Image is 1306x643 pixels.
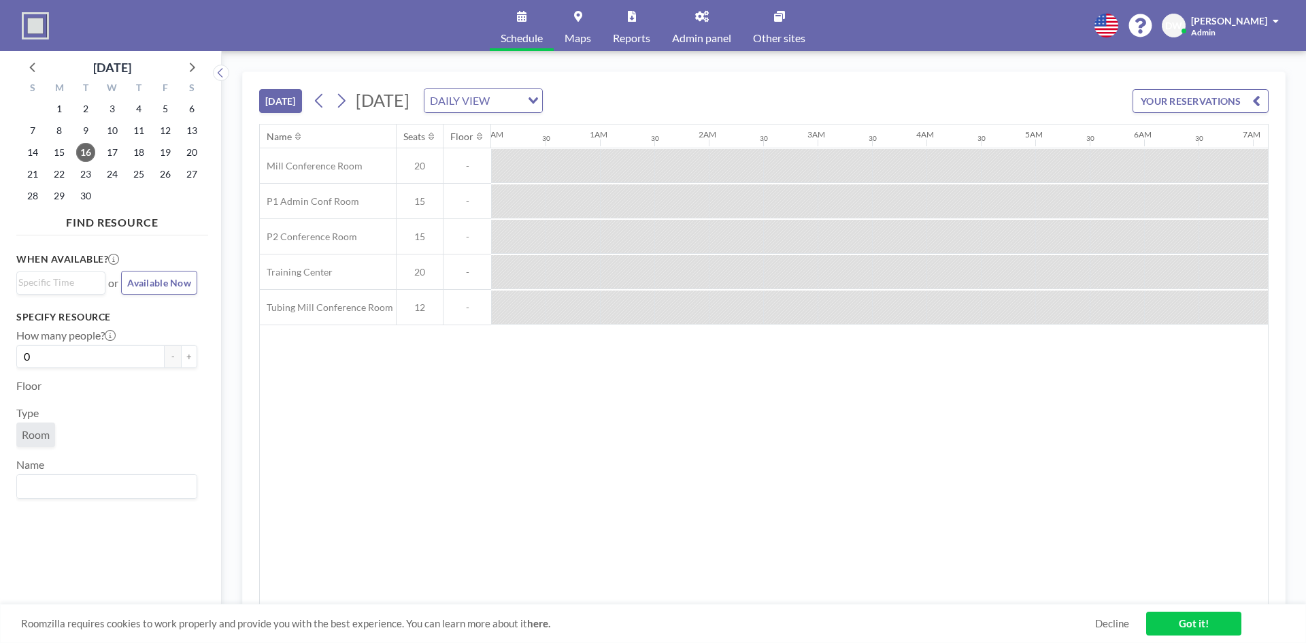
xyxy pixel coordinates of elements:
span: Friday, September 19, 2025 [156,143,175,162]
div: F [152,80,178,98]
span: Room [22,428,50,442]
span: - [443,160,491,172]
span: DAILY VIEW [427,92,492,110]
span: Other sites [753,33,805,44]
label: Floor [16,379,41,393]
div: 4AM [916,129,934,139]
span: Tuesday, September 30, 2025 [76,186,95,205]
span: 20 [397,160,443,172]
div: Floor [450,131,473,143]
a: Got it! [1146,612,1241,636]
div: T [125,80,152,98]
span: Sunday, September 14, 2025 [23,143,42,162]
input: Search for option [18,478,189,495]
button: - [165,345,181,368]
span: Tuesday, September 2, 2025 [76,99,95,118]
span: P1 Admin Conf Room [260,195,359,208]
span: - [443,231,491,243]
label: Type [16,406,39,420]
input: Search for option [18,275,97,290]
div: 1AM [590,129,607,139]
span: Saturday, September 20, 2025 [182,143,201,162]
div: Name [267,131,292,143]
span: Reports [613,33,650,44]
div: [DATE] [93,58,131,77]
div: 30 [977,134,986,143]
span: Wednesday, September 17, 2025 [103,143,122,162]
img: organization-logo [22,12,49,39]
span: Sunday, September 28, 2025 [23,186,42,205]
span: Admin [1191,27,1216,37]
span: or [108,276,118,290]
span: Monday, September 29, 2025 [50,186,69,205]
div: 30 [1195,134,1203,143]
div: 30 [869,134,877,143]
label: How many people? [16,329,116,342]
button: YOUR RESERVATIONS [1133,89,1269,113]
span: - [443,301,491,314]
span: 15 [397,195,443,208]
span: Tubing Mill Conference Room [260,301,393,314]
div: S [178,80,205,98]
h4: FIND RESOURCE [16,210,208,229]
div: Search for option [17,272,105,293]
div: 2AM [699,129,716,139]
span: Sunday, September 21, 2025 [23,165,42,184]
span: Friday, September 12, 2025 [156,121,175,140]
span: Monday, September 15, 2025 [50,143,69,162]
span: Friday, September 26, 2025 [156,165,175,184]
span: - [443,266,491,278]
span: Schedule [501,33,543,44]
div: Search for option [17,475,197,498]
div: 30 [542,134,550,143]
span: Monday, September 8, 2025 [50,121,69,140]
span: Tuesday, September 9, 2025 [76,121,95,140]
div: 30 [760,134,768,143]
div: 5AM [1025,129,1043,139]
label: Name [16,458,44,472]
span: [DATE] [356,90,409,110]
span: Mill Conference Room [260,160,363,172]
span: [PERSON_NAME] [1191,15,1267,27]
span: 12 [397,301,443,314]
span: 15 [397,231,443,243]
a: here. [527,617,550,629]
span: Monday, September 22, 2025 [50,165,69,184]
span: Thursday, September 4, 2025 [129,99,148,118]
span: Roomzilla requires cookies to work properly and provide you with the best experience. You can lea... [21,617,1095,630]
div: 30 [1086,134,1094,143]
span: Thursday, September 11, 2025 [129,121,148,140]
button: + [181,345,197,368]
span: Friday, September 5, 2025 [156,99,175,118]
span: Tuesday, September 16, 2025 [76,143,95,162]
input: Search for option [494,92,520,110]
div: 12AM [481,129,503,139]
span: DW [1165,20,1182,32]
div: 30 [651,134,659,143]
div: T [73,80,99,98]
span: 20 [397,266,443,278]
span: Tuesday, September 23, 2025 [76,165,95,184]
div: Search for option [424,89,542,112]
span: Training Center [260,266,333,278]
div: 6AM [1134,129,1152,139]
span: Wednesday, September 3, 2025 [103,99,122,118]
span: Wednesday, September 10, 2025 [103,121,122,140]
div: W [99,80,126,98]
span: Sunday, September 7, 2025 [23,121,42,140]
div: 3AM [807,129,825,139]
span: P2 Conference Room [260,231,357,243]
span: Available Now [127,277,191,288]
div: M [46,80,73,98]
span: Monday, September 1, 2025 [50,99,69,118]
button: [DATE] [259,89,302,113]
span: Admin panel [672,33,731,44]
span: Saturday, September 27, 2025 [182,165,201,184]
div: Seats [403,131,425,143]
button: Available Now [121,271,197,295]
span: Maps [565,33,591,44]
div: 7AM [1243,129,1260,139]
span: Wednesday, September 24, 2025 [103,165,122,184]
span: - [443,195,491,208]
a: Decline [1095,617,1129,630]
